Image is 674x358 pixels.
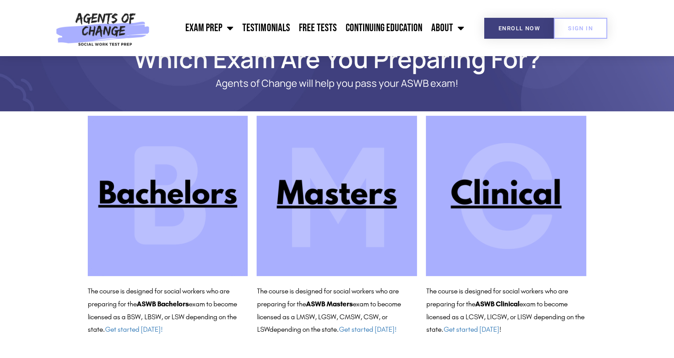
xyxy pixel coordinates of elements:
a: Free Tests [294,17,341,39]
span: . ! [441,325,501,334]
a: Exam Prep [181,17,238,39]
a: Get started [DATE]! [105,325,163,334]
nav: Menu [154,17,469,39]
a: Testimonials [238,17,294,39]
p: The course is designed for social workers who are preparing for the exam to become licensed as a ... [426,285,586,336]
h1: Which Exam Are You Preparing For? [83,49,591,69]
p: Agents of Change will help you pass your ASWB exam! [119,78,556,89]
p: The course is designed for social workers who are preparing for the exam to become licensed as a ... [88,285,248,336]
b: ASWB Masters [306,300,352,308]
a: SIGN IN [554,18,607,39]
span: Enroll Now [498,25,540,31]
a: Enroll Now [484,18,554,39]
a: Get started [DATE] [443,325,499,334]
span: depending on the state. [269,325,396,334]
b: ASWB Clinical [475,300,519,308]
a: Continuing Education [341,17,426,39]
a: About [426,17,468,39]
span: SIGN IN [568,25,593,31]
a: Get started [DATE]! [339,325,396,334]
b: ASWB Bachelors [137,300,189,308]
p: The course is designed for social workers who are preparing for the exam to become licensed as a ... [257,285,417,336]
